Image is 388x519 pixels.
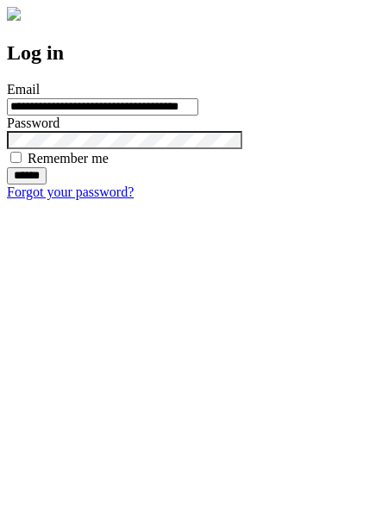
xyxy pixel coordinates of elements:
a: Forgot your password? [7,184,134,199]
label: Email [7,82,40,97]
img: logo-4e3dc11c47720685a147b03b5a06dd966a58ff35d612b21f08c02c0306f2b779.png [7,7,21,21]
label: Remember me [28,151,109,166]
h2: Log in [7,41,381,65]
label: Password [7,116,59,130]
